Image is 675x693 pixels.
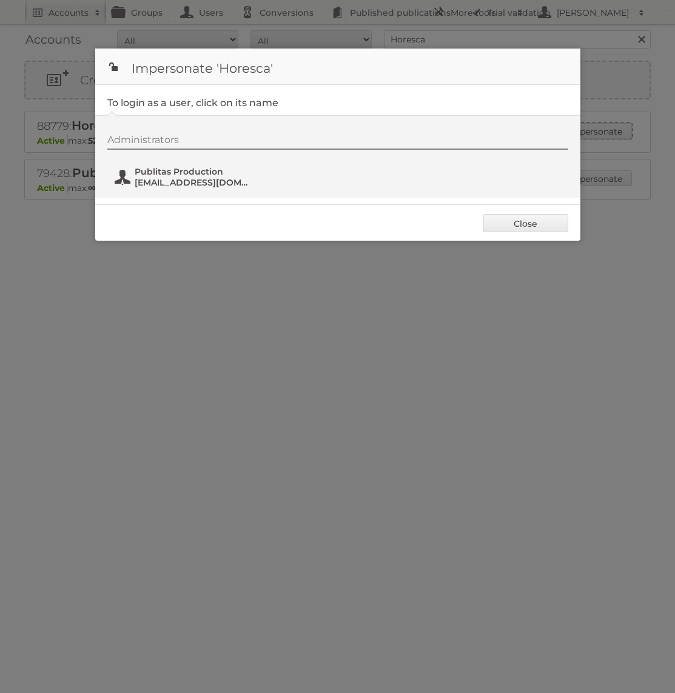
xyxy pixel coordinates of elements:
[135,177,252,188] span: [EMAIL_ADDRESS][DOMAIN_NAME]
[95,49,580,85] h1: Impersonate 'Horesca'
[107,134,568,150] div: Administrators
[107,97,278,109] legend: To login as a user, click on its name
[135,166,252,177] span: Publitas Production
[483,214,568,232] a: Close
[113,165,256,189] button: Publitas Production [EMAIL_ADDRESS][DOMAIN_NAME]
